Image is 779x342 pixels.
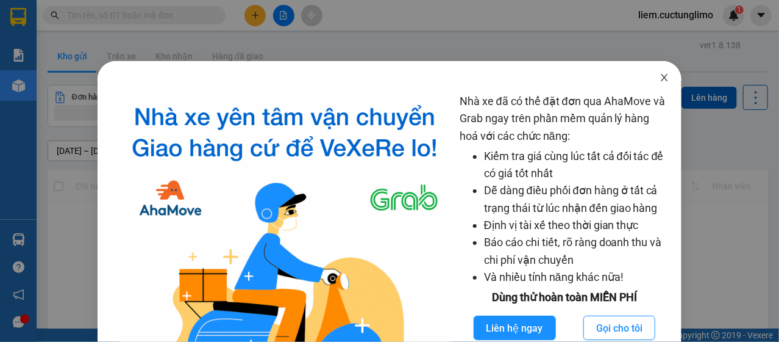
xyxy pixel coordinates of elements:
[660,73,669,82] span: close
[484,217,669,234] li: Định vị tài xế theo thời gian thực
[486,321,543,336] span: Liên hệ ngay
[484,148,669,183] li: Kiểm tra giá cùng lúc tất cả đối tác để có giá tốt nhất
[474,316,556,340] button: Liên hệ ngay
[460,289,669,306] div: Dùng thử hoàn toàn MIỄN PHÍ
[583,316,655,340] button: Gọi cho tôi
[484,234,669,269] li: Báo cáo chi tiết, rõ ràng doanh thu và chi phí vận chuyển
[484,182,669,217] li: Dễ dàng điều phối đơn hàng ở tất cả trạng thái từ lúc nhận đến giao hàng
[647,61,681,95] button: Close
[596,321,642,336] span: Gọi cho tôi
[484,269,669,286] li: Và nhiều tính năng khác nữa!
